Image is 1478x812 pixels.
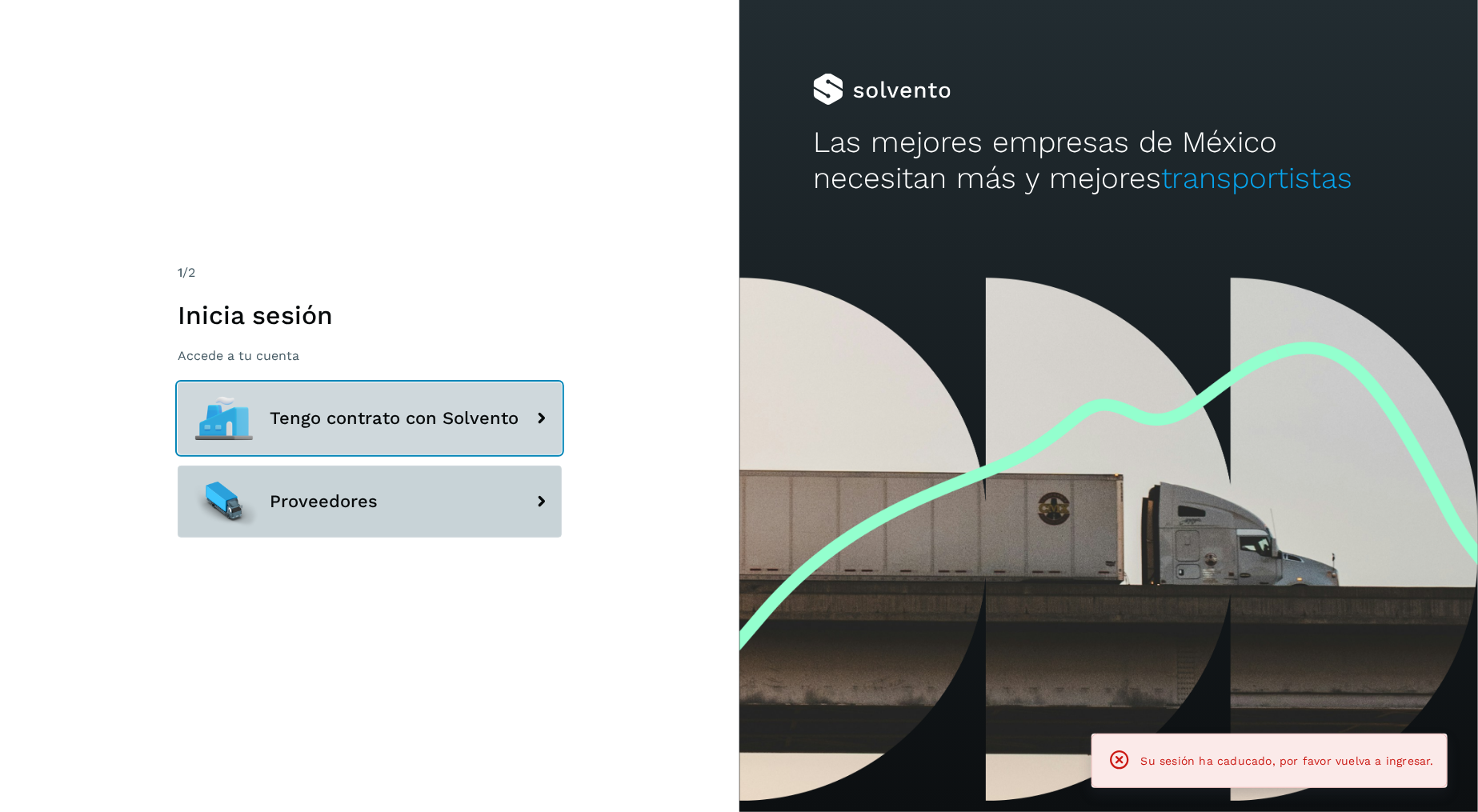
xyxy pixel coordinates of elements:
[1161,161,1353,195] span: transportistas
[178,382,562,454] button: Tengo contrato con Solvento
[178,300,562,330] h1: Inicia sesión
[270,409,519,428] span: Tengo contrato con Solvento
[270,492,378,511] span: Proveedores
[1141,754,1434,767] span: Su sesión ha caducado, por favor vuelva a ingresar.
[178,348,562,363] p: Accede a tu cuenta
[813,125,1404,196] h2: Las mejores empresas de México necesitan más y mejores
[178,265,182,280] span: 1
[178,263,562,282] div: /2
[178,466,562,538] button: Proveedores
